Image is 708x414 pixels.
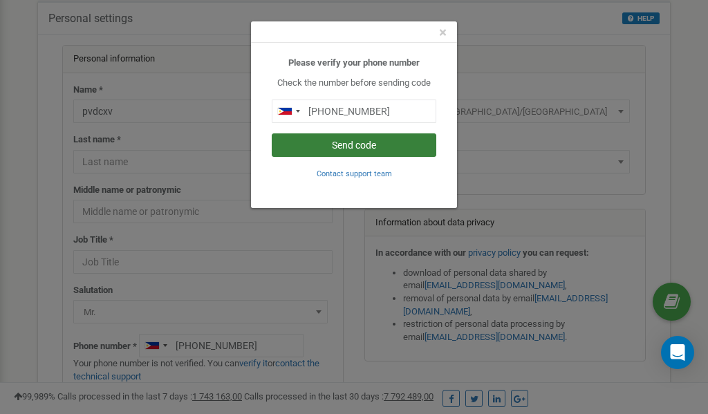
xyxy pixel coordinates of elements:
[439,24,447,41] span: ×
[317,169,392,178] small: Contact support team
[288,57,420,68] b: Please verify your phone number
[439,26,447,40] button: Close
[272,133,436,157] button: Send code
[272,100,436,123] input: 0905 123 4567
[272,77,436,90] p: Check the number before sending code
[317,168,392,178] a: Contact support team
[661,336,694,369] div: Open Intercom Messenger
[272,100,304,122] div: Telephone country code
